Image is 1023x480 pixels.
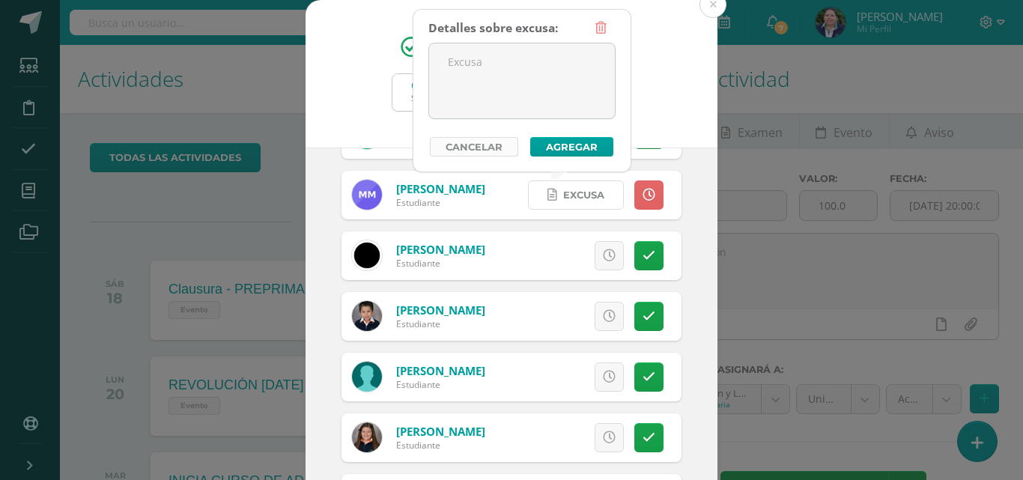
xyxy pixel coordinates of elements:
img: 474c852afda062e7d2b10bd1b8872a97.png [352,422,382,452]
div: Estudiante [396,439,485,452]
span: Excusa [563,181,604,209]
div: Estudiante [396,196,485,209]
button: Agregar [530,137,613,157]
img: 362af9dffe5e549287dcee1ade4ee903.png [352,362,382,392]
a: [PERSON_NAME] [396,424,485,439]
div: Estudiante [396,378,485,391]
a: Cancelar [430,137,518,157]
div: Estudiante [396,318,485,330]
div: Secundaria [411,92,521,103]
input: Busca un grado o sección aquí... [392,74,631,111]
a: [PERSON_NAME] [396,242,485,257]
div: Cuarto Bachillerato A [411,78,521,92]
a: [PERSON_NAME] [396,363,485,378]
a: [PERSON_NAME] [396,181,485,196]
div: Detalles sobre excusa: [428,13,558,43]
div: Estudiante [396,257,485,270]
a: Excusa [528,180,624,210]
a: [PERSON_NAME] [396,303,485,318]
img: b6e8979b9d74fb8170f853f401f62869.png [352,301,382,331]
img: 8ba1bafbbf93a4316808d63d4e9ae017.png [352,240,382,270]
img: 1f6655fb913bd7271d196dd7c3cb96c1.png [352,180,382,210]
